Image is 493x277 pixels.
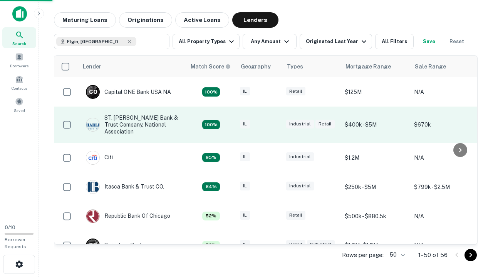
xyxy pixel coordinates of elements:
iframe: Chat Widget [454,215,493,252]
div: Capital ONE Bank USA NA [86,85,171,99]
th: Capitalize uses an advanced AI algorithm to match your search with the best lender. The match sco... [186,56,236,77]
a: Borrowers [2,50,36,70]
div: Capitalize uses an advanced AI algorithm to match your search with the best lender. The match sco... [202,241,220,250]
div: Citi [86,151,113,165]
div: Capitalize uses an advanced AI algorithm to match your search with the best lender. The match sco... [202,182,220,192]
div: Sale Range [415,62,446,71]
td: $400k - $5M [341,107,410,143]
div: Retail [286,211,305,220]
td: $500k - $880.5k [341,202,410,231]
button: Active Loans [175,12,229,28]
td: N/A [410,202,480,231]
button: Any Amount [243,34,297,49]
span: Borrower Requests [5,237,26,249]
div: Retail [286,87,305,96]
span: Search [12,40,26,47]
td: N/A [410,143,480,172]
img: picture [86,210,99,223]
button: Go to next page [464,249,477,261]
th: Geography [236,56,282,77]
div: Itasca Bank & Trust CO. [86,180,164,194]
a: Search [2,27,36,48]
div: IL [240,152,250,161]
div: Industrial [286,182,314,190]
h6: Match Score [191,62,229,71]
div: Capitalize uses an advanced AI algorithm to match your search with the best lender. The match sco... [202,120,220,129]
img: picture [86,180,99,194]
td: $1.3M - $1.5M [341,231,410,260]
div: IL [240,182,250,190]
td: $670k [410,107,480,143]
div: Signature Bank [86,239,143,252]
div: Capitalize uses an advanced AI algorithm to match your search with the best lender. The match sco... [202,87,220,97]
div: Geography [241,62,271,71]
td: N/A [410,231,480,260]
div: Industrial [286,152,314,161]
span: Borrowers [10,63,29,69]
div: Capitalize uses an advanced AI algorithm to match your search with the best lender. The match sco... [202,212,220,221]
p: C O [89,88,97,96]
button: Originated Last Year [300,34,372,49]
th: Lender [78,56,186,77]
p: Rows per page: [342,250,384,260]
div: Originated Last Year [306,37,369,46]
button: Reset [444,34,469,49]
button: Maturing Loans [54,12,116,28]
div: Retail [315,120,335,128]
td: $125M [341,77,410,107]
div: Republic Bank Of Chicago [86,209,170,223]
div: 50 [387,249,406,260]
a: Saved [2,94,36,115]
p: 1–50 of 56 [418,250,448,260]
span: 0 / 10 [5,225,15,230]
span: Contacts [12,85,27,91]
th: Mortgage Range [341,56,410,77]
div: IL [240,120,250,128]
div: IL [240,211,250,220]
td: $250k - $5M [341,172,410,202]
button: Originations [119,12,172,28]
td: $1.2M [341,143,410,172]
div: Industrial [307,240,335,249]
img: capitalize-icon.png [12,6,27,22]
div: Industrial [286,120,314,128]
span: Saved [14,107,25,113]
img: picture [86,118,99,131]
a: Contacts [2,72,36,93]
div: Retail [286,240,305,249]
div: ST. [PERSON_NAME] Bank & Trust Company, National Association [86,114,178,135]
div: IL [240,87,250,96]
p: S B [89,241,97,249]
img: picture [86,151,99,164]
div: Mortgage Range [345,62,391,71]
td: $799k - $2.5M [410,172,480,202]
span: Elgin, [GEOGRAPHIC_DATA], [GEOGRAPHIC_DATA] [67,38,125,45]
div: Types [287,62,303,71]
th: Types [282,56,341,77]
button: All Filters [375,34,414,49]
button: Save your search to get updates of matches that match your search criteria. [417,34,441,49]
div: Capitalize uses an advanced AI algorithm to match your search with the best lender. The match sco... [191,62,231,71]
th: Sale Range [410,56,480,77]
div: Lender [83,62,101,71]
div: IL [240,240,250,249]
button: All Property Types [173,34,240,49]
div: Capitalize uses an advanced AI algorithm to match your search with the best lender. The match sco... [202,153,220,162]
button: Lenders [232,12,278,28]
td: N/A [410,77,480,107]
